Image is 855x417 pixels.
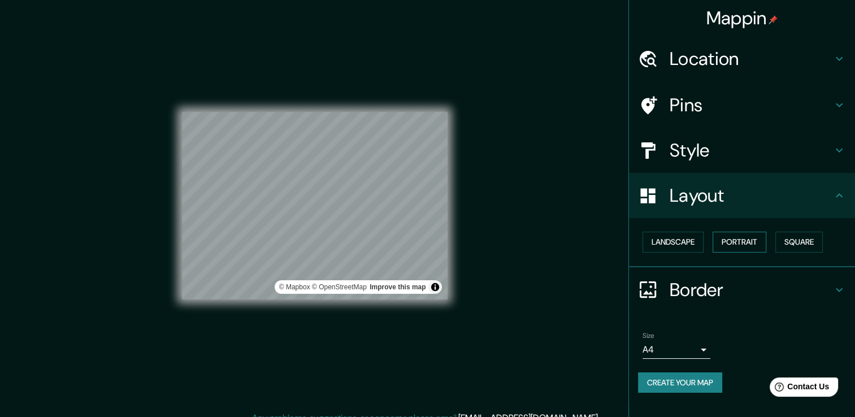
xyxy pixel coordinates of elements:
div: Location [629,36,855,81]
button: Toggle attribution [428,280,442,294]
img: pin-icon.png [769,15,778,24]
div: Border [629,267,855,312]
div: Layout [629,173,855,218]
label: Size [643,331,654,340]
button: Create your map [638,372,722,393]
h4: Location [670,47,832,70]
h4: Layout [670,184,832,207]
button: Landscape [643,232,704,253]
button: Portrait [713,232,766,253]
h4: Pins [670,94,832,116]
div: Pins [629,82,855,128]
h4: Mappin [706,7,778,29]
a: Map feedback [370,283,426,291]
div: Style [629,128,855,173]
button: Square [775,232,823,253]
div: A4 [643,341,710,359]
a: OpenStreetMap [312,283,367,291]
a: Mapbox [279,283,310,291]
h4: Border [670,279,832,301]
h4: Style [670,139,832,162]
iframe: Help widget launcher [754,373,843,405]
canvas: Map [182,112,448,299]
